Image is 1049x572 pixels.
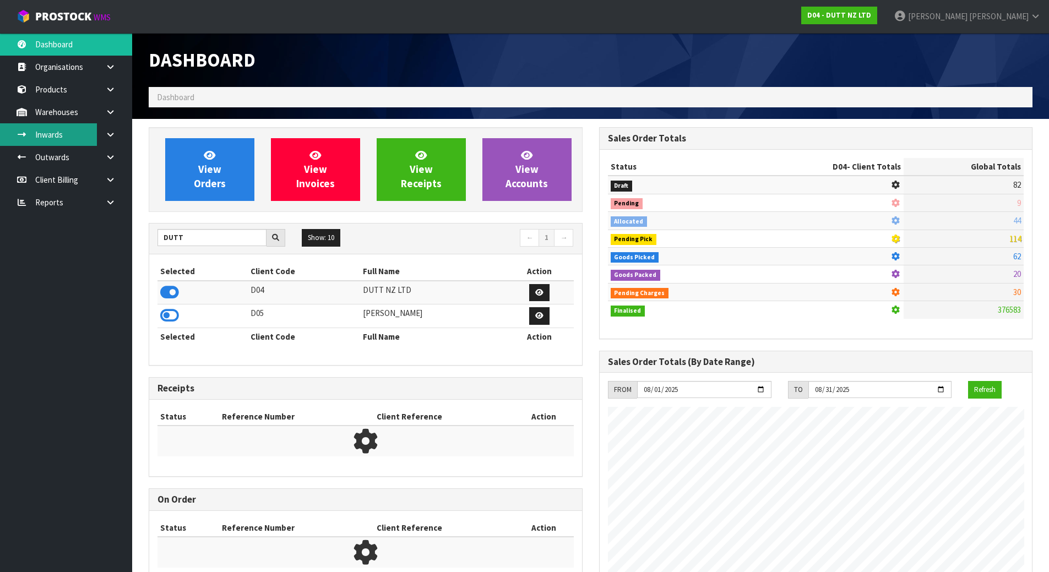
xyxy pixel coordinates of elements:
[248,328,360,345] th: Client Code
[296,149,335,190] span: View Invoices
[608,133,1024,144] h3: Sales Order Totals
[1013,269,1021,279] span: 20
[1013,251,1021,262] span: 62
[520,229,539,247] a: ←
[904,158,1024,176] th: Global Totals
[157,92,194,102] span: Dashboard
[833,161,847,172] span: D04
[248,304,360,328] td: D05
[157,519,219,537] th: Status
[194,149,226,190] span: View Orders
[506,149,548,190] span: View Accounts
[788,381,808,399] div: TO
[801,7,877,24] a: D04 - DUTT NZ LTD
[157,328,248,345] th: Selected
[360,304,506,328] td: [PERSON_NAME]
[554,229,573,247] a: →
[968,381,1002,399] button: Refresh
[94,12,111,23] small: WMS
[539,229,555,247] a: 1
[248,281,360,304] td: D04
[35,9,91,24] span: ProStock
[1013,179,1021,190] span: 82
[165,138,254,201] a: ViewOrders
[1013,287,1021,297] span: 30
[611,306,645,317] span: Finalised
[908,11,968,21] span: [PERSON_NAME]
[157,383,574,394] h3: Receipts
[374,229,574,248] nav: Page navigation
[969,11,1029,21] span: [PERSON_NAME]
[302,229,340,247] button: Show: 10
[514,408,574,426] th: Action
[248,263,360,280] th: Client Code
[611,288,669,299] span: Pending Charges
[611,234,657,245] span: Pending Pick
[1009,233,1021,244] span: 114
[374,408,514,426] th: Client Reference
[360,281,506,304] td: DUTT NZ LTD
[157,229,267,246] input: Search clients
[149,48,256,72] span: Dashboard
[506,263,573,280] th: Action
[611,270,661,281] span: Goods Packed
[157,408,219,426] th: Status
[611,216,648,227] span: Allocated
[807,10,871,20] strong: D04 - DUTT NZ LTD
[157,494,574,505] h3: On Order
[611,198,643,209] span: Pending
[608,381,637,399] div: FROM
[514,519,574,537] th: Action
[744,158,904,176] th: - Client Totals
[401,149,442,190] span: View Receipts
[608,357,1024,367] h3: Sales Order Totals (By Date Range)
[998,304,1021,315] span: 376583
[377,138,466,201] a: ViewReceipts
[157,263,248,280] th: Selected
[219,519,373,537] th: Reference Number
[360,328,506,345] th: Full Name
[219,408,373,426] th: Reference Number
[374,519,514,537] th: Client Reference
[611,252,659,263] span: Goods Picked
[17,9,30,23] img: cube-alt.png
[360,263,506,280] th: Full Name
[506,328,573,345] th: Action
[482,138,572,201] a: ViewAccounts
[271,138,360,201] a: ViewInvoices
[611,181,633,192] span: Draft
[1013,215,1021,226] span: 44
[608,158,745,176] th: Status
[1017,198,1021,208] span: 9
